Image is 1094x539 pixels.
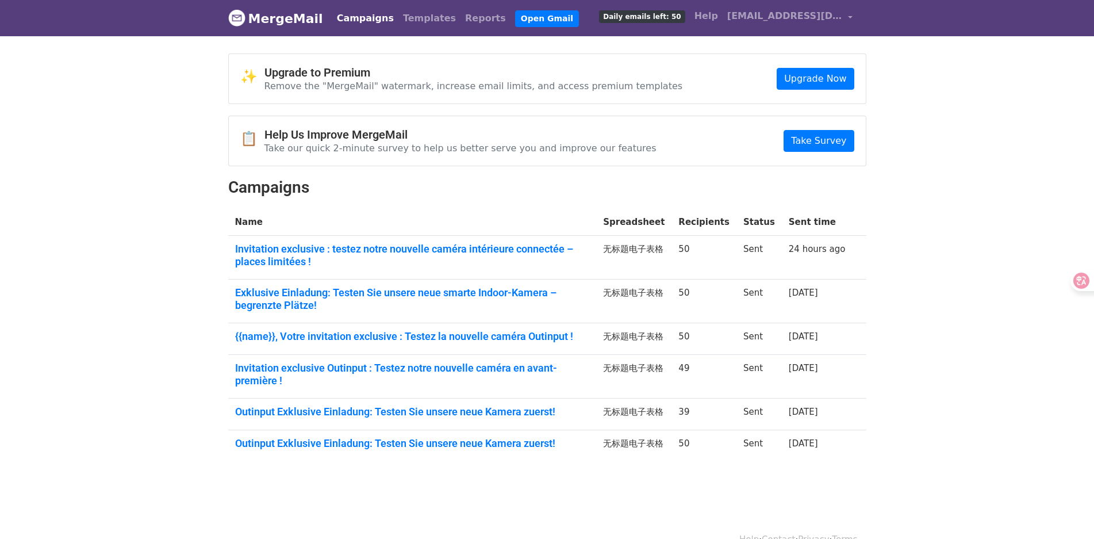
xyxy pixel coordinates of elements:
th: Name [228,209,597,236]
a: Reports [460,7,510,30]
a: Campaigns [332,7,398,30]
a: [DATE] [789,438,818,449]
a: Invitation exclusive Outinput : Testez notre nouvelle caméra en avant-première ! [235,362,590,387]
a: 24 hours ago [789,244,846,254]
a: MergeMail [228,6,323,30]
a: Daily emails left: 50 [594,5,689,28]
a: Templates [398,7,460,30]
h4: Help Us Improve MergeMail [264,128,657,142]
td: 49 [671,355,736,399]
a: [DATE] [789,363,818,373]
td: Sent [736,323,782,355]
td: 50 [671,236,736,280]
h2: Campaigns [228,178,866,197]
a: Invitation exclusive : testez notre nouvelle caméra intérieure connectée – places limitées ! [235,243,590,267]
td: 无标题电子表格 [596,430,671,461]
a: [DATE] [789,288,818,298]
a: Exklusive Einladung: Testen Sie unsere neue smarte Indoor-Kamera – begrenzte Plätze! [235,286,590,311]
a: [EMAIL_ADDRESS][DOMAIN_NAME] [723,5,857,32]
td: Sent [736,430,782,461]
td: Sent [736,355,782,399]
th: Spreadsheet [596,209,671,236]
a: Help [690,5,723,28]
td: 39 [671,399,736,430]
td: 50 [671,280,736,323]
th: Status [736,209,782,236]
td: 无标题电子表格 [596,236,671,280]
td: 50 [671,430,736,461]
td: Sent [736,399,782,430]
p: Take our quick 2-minute survey to help us better serve you and improve our features [264,142,657,154]
a: Outinput Exklusive Einladung: Testen Sie unsere neue Kamera zuerst! [235,437,590,450]
a: Open Gmail [515,10,579,27]
a: Outinput Exklusive Einladung: Testen Sie unsere neue Kamera zuerst! [235,406,590,418]
th: Recipients [671,209,736,236]
h4: Upgrade to Premium [264,66,683,79]
td: 无标题电子表格 [596,323,671,355]
a: [DATE] [789,407,818,417]
img: MergeMail logo [228,9,245,26]
td: 50 [671,323,736,355]
a: {{name}}, Votre invitation exclusive : Testez la nouvelle caméra Outinput ! [235,330,590,343]
td: Sent [736,236,782,280]
td: 无标题电子表格 [596,399,671,430]
td: Sent [736,280,782,323]
span: [EMAIL_ADDRESS][DOMAIN_NAME] [727,9,842,23]
a: [DATE] [789,331,818,342]
span: 📋 [240,131,264,147]
span: Daily emails left: 50 [599,10,685,23]
th: Sent time [782,209,853,236]
a: Take Survey [784,130,854,152]
span: ✨ [240,68,264,85]
td: 无标题电子表格 [596,280,671,323]
p: Remove the "MergeMail" watermark, increase email limits, and access premium templates [264,80,683,92]
a: Upgrade Now [777,68,854,90]
td: 无标题电子表格 [596,355,671,399]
